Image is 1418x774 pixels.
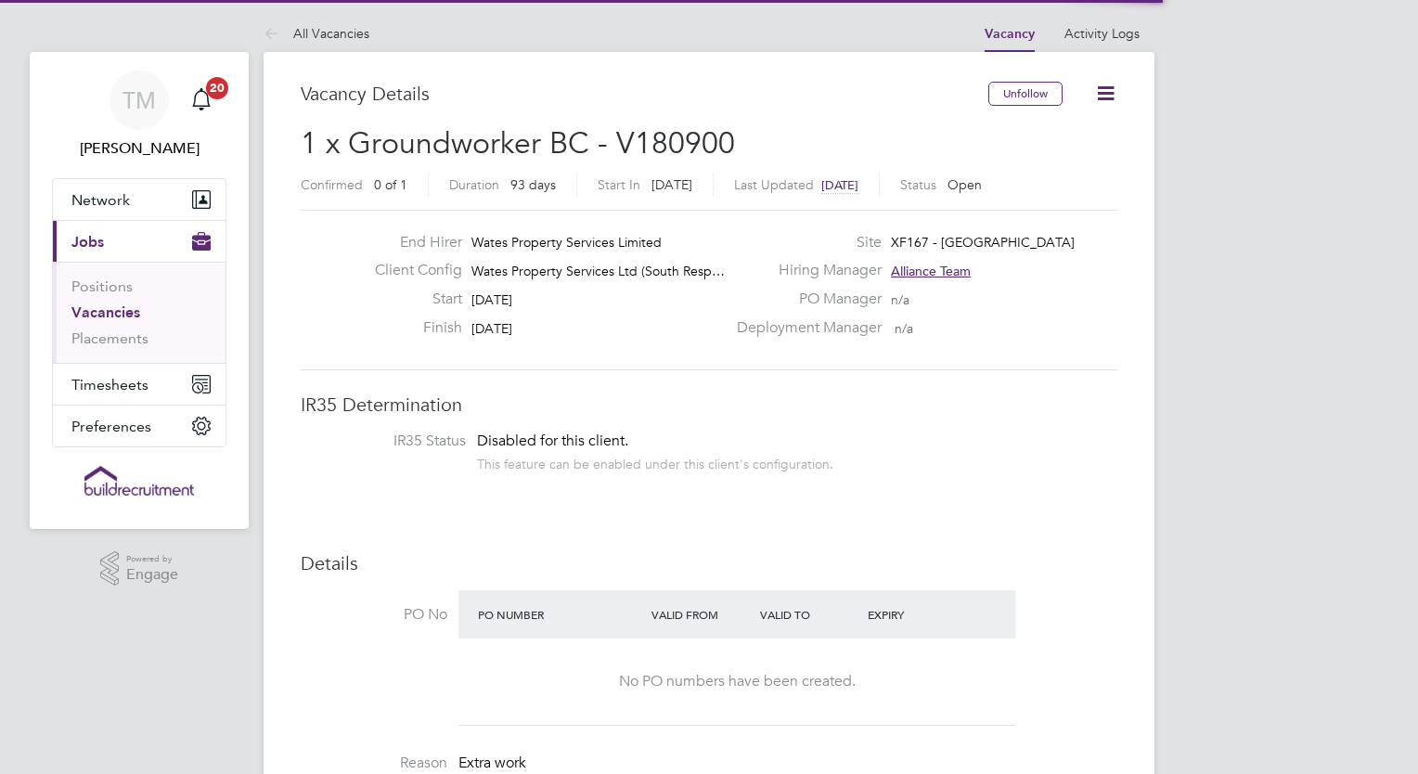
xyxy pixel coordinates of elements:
[71,329,148,347] a: Placements
[319,432,466,451] label: IR35 Status
[53,179,226,220] button: Network
[206,77,228,99] span: 20
[301,125,735,161] span: 1 x Groundworker BC - V180900
[947,176,982,193] span: Open
[126,567,178,583] span: Engage
[891,234,1075,251] span: XF167 - [GEOGRAPHIC_DATA]
[598,176,640,193] label: Start In
[755,598,864,631] div: Valid To
[52,137,226,160] span: Tom Morgan
[360,233,462,252] label: End Hirer
[360,261,462,280] label: Client Config
[100,551,179,587] a: Powered byEngage
[360,318,462,338] label: Finish
[52,71,226,160] a: TM[PERSON_NAME]
[301,393,1117,417] h3: IR35 Determination
[471,320,512,337] span: [DATE]
[985,26,1035,42] a: Vacancy
[71,233,104,251] span: Jobs
[471,291,512,308] span: [DATE]
[473,598,647,631] div: PO Number
[1064,25,1140,42] a: Activity Logs
[510,176,556,193] span: 93 days
[53,262,226,363] div: Jobs
[264,25,369,42] a: All Vacancies
[726,261,882,280] label: Hiring Manager
[821,177,858,193] span: [DATE]
[471,263,725,279] span: Wates Property Services Ltd (South Resp…
[374,176,407,193] span: 0 of 1
[30,52,249,529] nav: Main navigation
[122,88,156,112] span: TM
[651,176,692,193] span: [DATE]
[52,466,226,496] a: Go to home page
[726,318,882,338] label: Deployment Manager
[301,82,988,106] h3: Vacancy Details
[891,263,971,279] span: Alliance Team
[458,754,526,772] span: Extra work
[71,303,140,321] a: Vacancies
[84,466,194,496] img: buildrec-logo-retina.png
[53,406,226,446] button: Preferences
[477,672,997,691] div: No PO numbers have been created.
[301,754,447,773] label: Reason
[988,82,1063,106] button: Unfollow
[895,320,913,337] span: n/a
[477,432,628,450] span: Disabled for this client.
[71,418,151,435] span: Preferences
[734,176,814,193] label: Last Updated
[726,233,882,252] label: Site
[71,191,130,209] span: Network
[183,71,220,130] a: 20
[71,277,133,295] a: Positions
[360,290,462,309] label: Start
[126,551,178,567] span: Powered by
[449,176,499,193] label: Duration
[863,598,972,631] div: Expiry
[53,221,226,262] button: Jobs
[301,551,1117,575] h3: Details
[647,598,755,631] div: Valid From
[891,291,909,308] span: n/a
[726,290,882,309] label: PO Manager
[477,451,833,472] div: This feature can be enabled under this client's configuration.
[301,176,363,193] label: Confirmed
[301,605,447,625] label: PO No
[471,234,662,251] span: Wates Property Services Limited
[71,376,148,393] span: Timesheets
[900,176,936,193] label: Status
[53,364,226,405] button: Timesheets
